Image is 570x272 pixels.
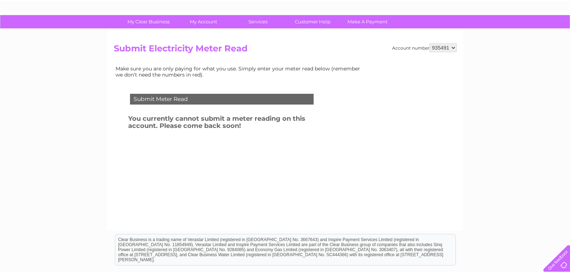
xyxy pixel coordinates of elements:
[546,31,563,36] a: Log out
[481,31,503,36] a: Telecoms
[434,4,484,13] a: 0333 014 3131
[522,31,540,36] a: Contact
[128,114,333,133] h3: You currently cannot submit a meter reading on this account. Please come back soon!
[461,31,477,36] a: Energy
[392,43,457,52] div: Account number
[338,15,397,28] a: Make A Payment
[283,15,342,28] a: Customer Help
[174,15,233,28] a: My Account
[114,43,457,57] h2: Submit Electricity Meter Read
[228,15,288,28] a: Services
[443,31,457,36] a: Water
[114,64,366,79] td: Make sure you are only paying for what you use. Simply enter your meter read below (remember we d...
[115,4,455,35] div: Clear Business is a trading name of Verastar Limited (registered in [GEOGRAPHIC_DATA] No. 3667643...
[119,15,178,28] a: My Clear Business
[507,31,518,36] a: Blog
[130,94,314,105] div: Submit Meter Read
[20,19,57,41] img: logo.png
